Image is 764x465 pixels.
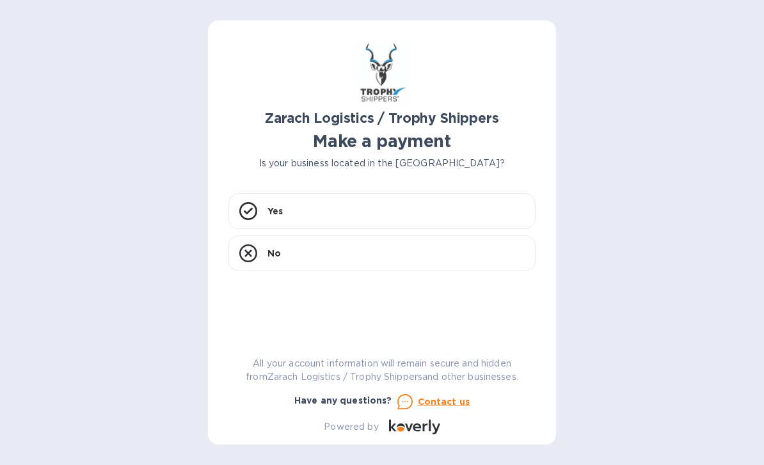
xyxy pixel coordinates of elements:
p: Powered by [324,420,378,434]
p: Yes [267,205,283,217]
b: Zarach Logistics / Trophy Shippers [265,110,498,126]
p: Is your business located in the [GEOGRAPHIC_DATA]? [228,157,536,170]
p: No [267,247,281,260]
b: Have any questions? [294,395,392,406]
u: Contact us [418,397,470,407]
p: All your account information will remain secure and hidden from Zarach Logistics / Trophy Shipper... [228,357,536,384]
h1: Make a payment [228,131,536,152]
